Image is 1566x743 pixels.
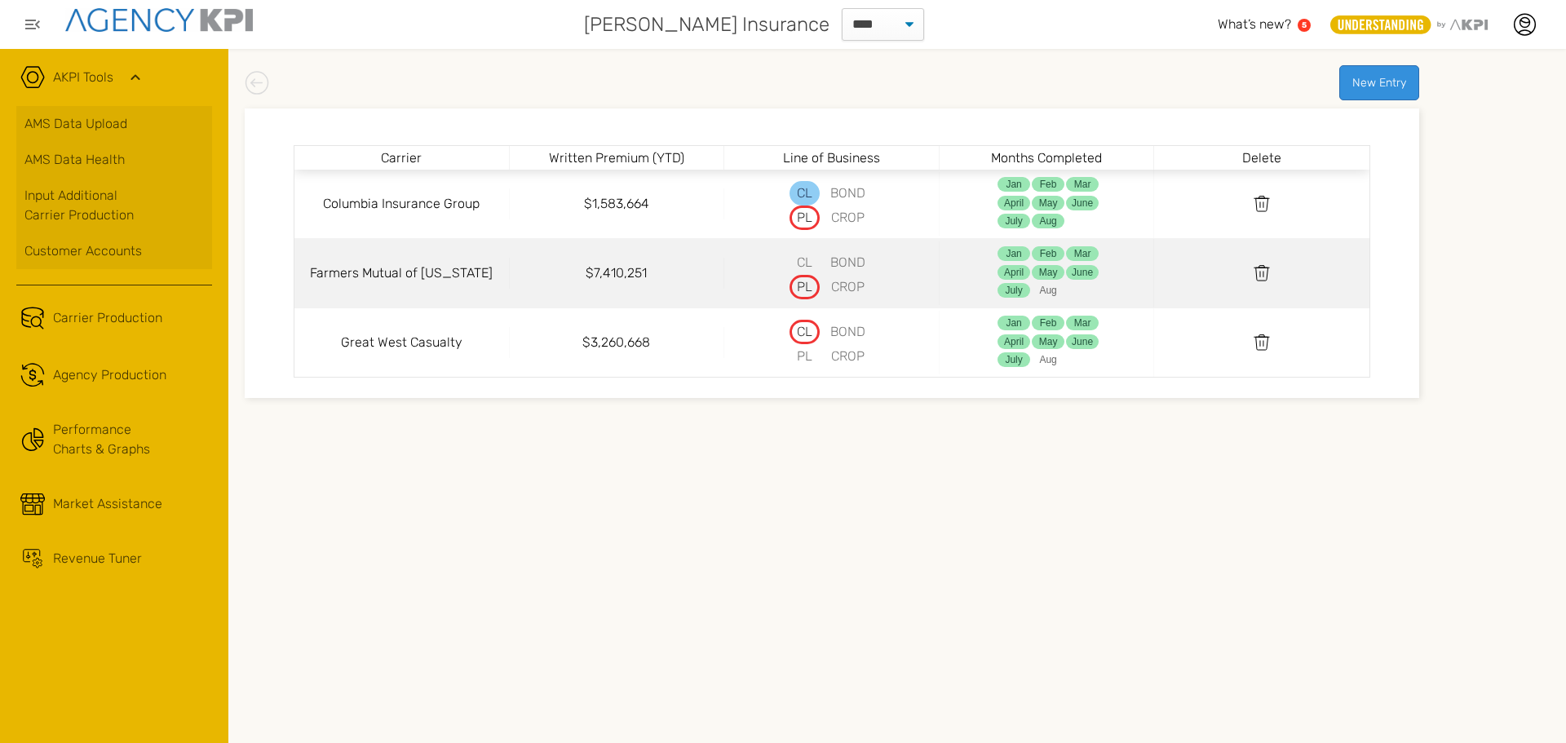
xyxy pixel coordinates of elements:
[998,352,1030,367] div: July
[1339,65,1419,100] button: New Entry
[1032,246,1064,261] div: Feb
[998,316,1030,330] div: Jan
[1032,177,1064,192] div: Feb
[728,150,935,166] div: Line of Business
[998,196,1030,210] div: April
[1298,19,1311,32] a: 5
[790,275,820,299] div: PL
[944,150,1150,166] div: Months Completed
[998,334,1030,349] div: April
[998,246,1030,261] div: Jan
[1066,265,1099,280] div: June
[823,344,873,369] div: CROP
[1066,196,1099,210] div: June
[790,181,820,206] div: CL
[309,263,494,283] span: Farmers Mutual of [US_STATE]
[16,178,212,233] a: Input AdditionalCarrier Production
[309,194,494,214] span: Columbia Insurance Group
[1032,334,1064,349] div: May
[514,263,720,283] div: $7,410,251
[998,214,1030,228] div: July
[790,320,820,344] div: CL
[790,206,820,230] div: PL
[823,320,873,344] div: BOND
[1066,334,1099,349] div: June
[823,250,873,275] div: BOND
[514,194,720,214] div: $1,583,664
[998,177,1030,192] div: Jan
[1032,214,1064,228] div: Aug
[65,8,253,32] img: agencykpi-logo-550x69-2d9e3fa8.png
[1032,283,1064,298] div: Aug
[1032,265,1064,280] div: May
[1158,150,1365,166] div: Delete
[53,365,166,385] span: Agency Production
[790,250,820,275] div: CL
[998,265,1030,280] div: April
[1032,352,1064,367] div: Aug
[53,308,162,328] span: Carrier Production
[53,68,113,87] a: AKPI Tools
[823,275,873,299] div: CROP
[1066,177,1099,192] div: Mar
[299,150,505,166] div: Carrier
[790,344,820,369] div: PL
[1218,16,1291,32] span: What’s new?
[514,150,720,166] div: Written Premium (YTD)
[16,142,212,178] a: AMS Data Health
[514,333,720,352] div: $3,260,668
[24,150,125,170] span: AMS Data Health
[998,283,1030,298] div: July
[1302,20,1307,29] text: 5
[16,233,212,269] a: Customer Accounts
[823,181,873,206] div: BOND
[1066,246,1099,261] div: Mar
[1032,196,1064,210] div: May
[309,333,494,352] span: Great West Casualty
[24,241,204,261] div: Customer Accounts
[1066,316,1099,330] div: Mar
[1032,316,1064,330] div: Feb
[823,206,873,230] div: CROP
[53,549,142,568] span: Revenue Tuner
[584,10,829,39] span: [PERSON_NAME] Insurance
[53,494,162,514] span: Market Assistance
[16,106,212,142] a: AMS Data Upload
